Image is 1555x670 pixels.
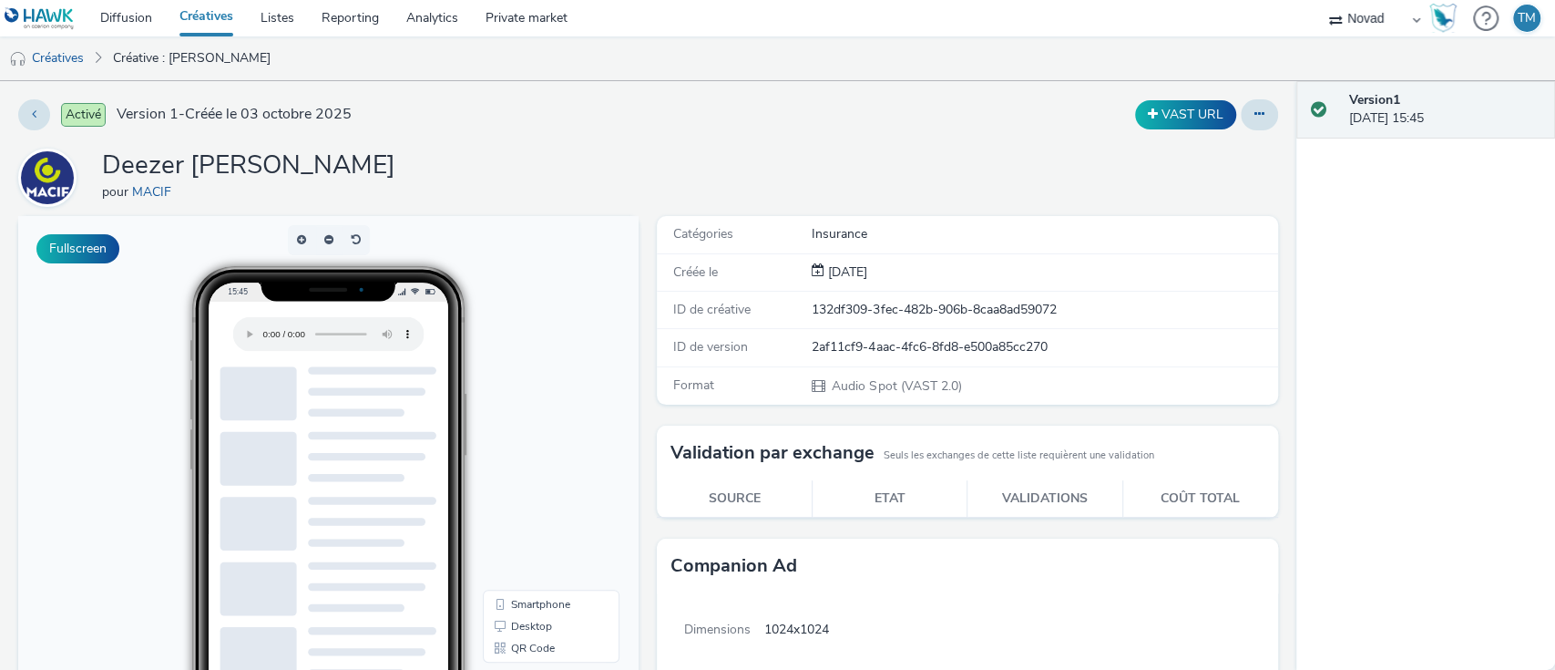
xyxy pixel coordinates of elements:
span: 1024x1024 [764,593,829,666]
a: MACIF [18,169,84,186]
th: Coût total [1122,480,1277,518]
span: Smartphone [493,383,552,394]
small: Seuls les exchanges de cette liste requièrent une validation [884,448,1154,463]
span: Audio Spot (VAST 2.0) [830,377,961,395]
div: Insurance [812,225,1275,243]
th: Source [657,480,812,518]
img: Hawk Academy [1429,4,1457,33]
h3: Validation par exchange [670,439,875,467]
span: [DATE] [824,263,867,281]
span: QR Code [493,427,537,438]
span: Catégories [673,225,733,242]
th: Etat [813,480,967,518]
span: ID de version [673,338,748,356]
a: MACIF [132,183,179,201]
div: 2af11cf9-4aac-4fc6-8fd8-e500a85cc270 [812,338,1275,356]
img: audio [9,50,27,68]
img: undefined Logo [5,7,75,30]
div: Dupliquer la créative en un VAST URL [1130,100,1241,129]
li: Smartphone [468,377,598,399]
img: MACIF [21,151,74,204]
h1: Deezer [PERSON_NAME] [102,149,395,183]
span: Créée le [673,263,718,281]
div: 132df309-3fec-482b-906b-8caa8ad59072 [812,301,1275,319]
span: Dimensions [657,593,764,666]
strong: Version 1 [1349,91,1400,108]
li: QR Code [468,421,598,443]
div: TM [1518,5,1536,32]
th: Validations [967,480,1122,518]
span: ID de créative [673,301,751,318]
button: Fullscreen [36,234,119,263]
span: Version 1 - Créée le 03 octobre 2025 [117,104,352,125]
li: Desktop [468,399,598,421]
span: pour [102,183,132,201]
button: VAST URL [1135,100,1236,129]
div: [DATE] 15:45 [1349,91,1540,129]
a: Créative : [PERSON_NAME] [104,36,280,80]
span: Format [673,376,714,394]
span: Activé [61,103,106,127]
span: 15:45 [210,70,230,80]
h3: Companion Ad [670,552,797,580]
span: Desktop [493,405,534,416]
a: Hawk Academy [1429,4,1464,33]
div: Création 03 octobre 2025, 15:45 [824,263,867,282]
